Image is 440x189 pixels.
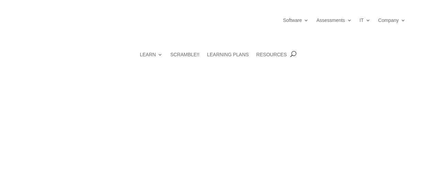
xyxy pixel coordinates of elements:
[378,7,406,34] a: Company
[256,52,287,67] a: RESOURCES
[207,52,249,67] a: LEARNING PLANS
[170,52,199,67] a: SCRAMBLE!!
[283,7,309,34] a: Software
[140,52,163,67] a: LEARN
[360,7,371,34] a: IT
[316,7,352,34] a: Assessments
